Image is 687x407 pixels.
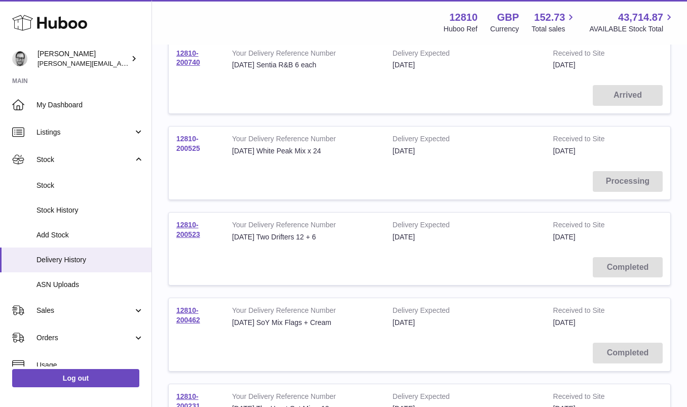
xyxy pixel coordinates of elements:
[176,221,200,238] a: 12810-200523
[36,206,144,215] span: Stock History
[444,24,478,34] div: Huboo Ref
[12,51,27,66] img: alex@digidistiller.com
[232,49,377,61] strong: Your Delivery Reference Number
[490,24,519,34] div: Currency
[16,26,24,34] img: website_grey.svg
[393,232,538,242] div: [DATE]
[553,306,628,318] strong: Received to Site
[36,230,144,240] span: Add Stock
[232,392,377,404] strong: Your Delivery Reference Number
[27,64,35,72] img: tab_domain_overview_orange.svg
[553,318,576,327] span: [DATE]
[232,146,377,156] div: [DATE] White Peak Mix x 24
[553,147,576,155] span: [DATE]
[232,134,377,146] strong: Your Delivery Reference Number
[393,306,538,318] strong: Delivery Expected
[112,65,171,71] div: Keywords by Traffic
[36,280,144,290] span: ASN Uploads
[393,134,538,146] strong: Delivery Expected
[393,318,538,328] div: [DATE]
[449,11,478,24] strong: 12810
[36,255,144,265] span: Delivery History
[589,24,675,34] span: AVAILABLE Stock Total
[36,306,133,315] span: Sales
[232,60,377,70] div: [DATE] Sentia R&B 6 each
[37,59,203,67] span: [PERSON_NAME][EMAIL_ADDRESS][DOMAIN_NAME]
[36,181,144,190] span: Stock
[26,26,111,34] div: Domain: [DOMAIN_NAME]
[393,49,538,61] strong: Delivery Expected
[36,333,133,343] span: Orders
[553,220,628,232] strong: Received to Site
[16,16,24,24] img: logo_orange.svg
[36,128,133,137] span: Listings
[232,306,377,318] strong: Your Delivery Reference Number
[553,49,628,61] strong: Received to Site
[393,220,538,232] strong: Delivery Expected
[534,11,565,24] span: 152.73
[553,61,576,69] span: [DATE]
[393,146,538,156] div: [DATE]
[553,392,628,404] strong: Received to Site
[39,65,91,71] div: Domain Overview
[232,232,377,242] div: [DATE] Two Drifters 12 + 6
[531,24,577,34] span: Total sales
[393,392,538,404] strong: Delivery Expected
[36,100,144,110] span: My Dashboard
[36,155,133,165] span: Stock
[176,49,200,67] a: 12810-200740
[36,360,144,370] span: Usage
[28,16,50,24] div: v 4.0.25
[393,60,538,70] div: [DATE]
[176,135,200,152] a: 12810-200525
[37,49,129,68] div: [PERSON_NAME]
[553,233,576,241] span: [DATE]
[553,134,628,146] strong: Received to Site
[12,369,139,387] a: Log out
[176,306,200,324] a: 12810-200462
[531,11,577,34] a: 152.73 Total sales
[497,11,519,24] strong: GBP
[618,11,663,24] span: 43,714.87
[589,11,675,34] a: 43,714.87 AVAILABLE Stock Total
[232,318,377,328] div: [DATE] SoY Mix Flags + Cream
[101,64,109,72] img: tab_keywords_by_traffic_grey.svg
[232,220,377,232] strong: Your Delivery Reference Number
